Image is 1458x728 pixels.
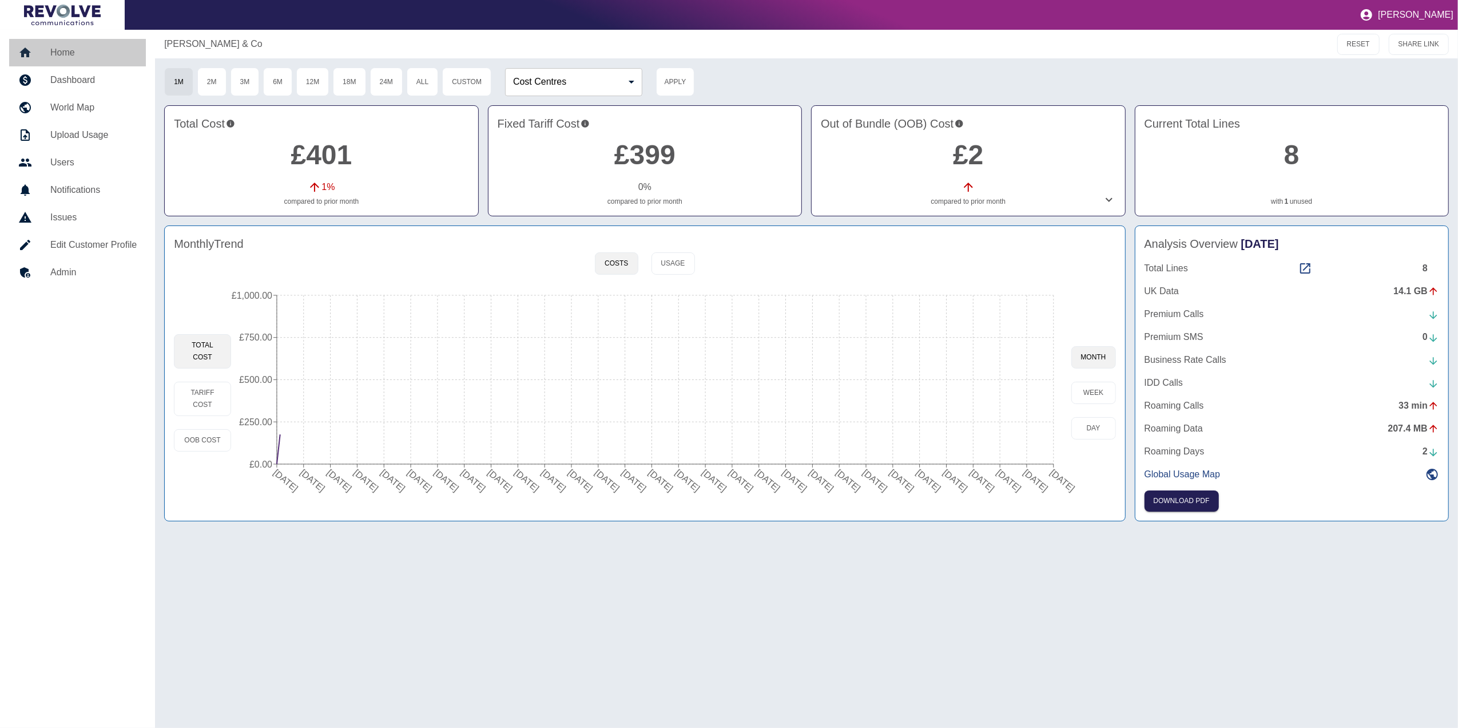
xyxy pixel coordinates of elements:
[1071,382,1116,404] button: week
[888,468,916,493] tspan: [DATE]
[9,66,146,94] a: Dashboard
[239,333,272,342] tspan: £750.00
[249,460,272,469] tspan: £0.00
[619,468,648,493] tspan: [DATE]
[807,468,836,493] tspan: [DATE]
[325,468,353,493] tspan: [DATE]
[197,68,227,96] button: 2M
[1145,262,1439,275] a: Total Lines8
[50,211,137,224] h5: Issues
[50,46,137,60] h5: Home
[1145,490,1219,512] button: Click here to download the most recent invoice. If the current month’s invoice is unavailable, th...
[9,121,146,149] a: Upload Usage
[9,231,146,259] a: Edit Customer Profile
[673,468,702,493] tspan: [DATE]
[1145,262,1189,275] p: Total Lines
[50,183,137,197] h5: Notifications
[239,375,272,385] tspan: £500.00
[232,291,272,300] tspan: £1,000.00
[333,68,366,96] button: 18M
[174,334,231,369] button: Total Cost
[539,468,568,493] tspan: [DATE]
[1145,330,1203,344] p: Premium SMS
[1145,353,1226,367] p: Business Rate Calls
[272,468,300,493] tspan: [DATE]
[174,429,231,452] button: OOB Cost
[1423,262,1439,275] div: 8
[1399,399,1439,413] div: 33 min
[1337,34,1380,55] button: RESET
[915,468,943,493] tspan: [DATE]
[50,101,137,114] h5: World Map
[24,5,101,25] img: Logo
[407,68,438,96] button: All
[700,468,729,493] tspan: [DATE]
[1071,346,1116,369] button: month
[442,68,491,96] button: Custom
[9,176,146,204] a: Notifications
[406,468,434,493] tspan: [DATE]
[861,468,889,493] tspan: [DATE]
[941,468,970,493] tspan: [DATE]
[1241,238,1279,250] span: [DATE]
[566,468,595,493] tspan: [DATE]
[1393,284,1439,298] div: 14.1 GB
[1145,445,1439,458] a: Roaming Days2
[1145,445,1205,458] p: Roaming Days
[1145,399,1204,413] p: Roaming Calls
[174,235,244,252] h4: Monthly Trend
[296,68,329,96] button: 12M
[727,468,756,493] tspan: [DATE]
[1145,468,1439,481] a: Global Usage Map
[995,468,1023,493] tspan: [DATE]
[1071,417,1116,440] button: day
[239,417,272,427] tspan: £250.00
[754,468,782,493] tspan: [DATE]
[486,468,514,493] tspan: [DATE]
[1048,468,1077,493] tspan: [DATE]
[1145,330,1439,344] a: Premium SMS0
[298,468,327,493] tspan: [DATE]
[379,468,407,493] tspan: [DATE]
[50,128,137,142] h5: Upload Usage
[164,37,263,51] a: [PERSON_NAME] & Co
[9,94,146,121] a: World Map
[1145,235,1439,252] h4: Analysis Overview
[1145,422,1439,436] a: Roaming Data207.4 MB
[1145,422,1203,436] p: Roaming Data
[1145,468,1221,481] p: Global Usage Map
[370,68,403,96] button: 24M
[231,68,260,96] button: 3M
[1145,376,1183,390] p: IDD Calls
[834,468,863,493] tspan: [DATE]
[1388,422,1439,436] div: 207.4 MB
[352,468,380,493] tspan: [DATE]
[50,266,137,279] h5: Admin
[780,468,809,493] tspan: [DATE]
[50,238,137,252] h5: Edit Customer Profile
[1145,284,1439,298] a: UK Data14.1 GB
[1145,284,1179,298] p: UK Data
[1145,399,1439,413] a: Roaming Calls33 min
[9,204,146,231] a: Issues
[646,468,675,493] tspan: [DATE]
[595,252,638,275] button: Costs
[1378,10,1453,20] p: [PERSON_NAME]
[263,68,292,96] button: 6M
[1423,330,1439,344] div: 0
[656,68,694,96] button: Apply
[9,259,146,286] a: Admin
[593,468,622,493] tspan: [DATE]
[513,468,541,493] tspan: [DATE]
[1145,353,1439,367] a: Business Rate Calls
[459,468,487,493] tspan: [DATE]
[1423,445,1439,458] div: 2
[50,156,137,169] h5: Users
[1145,307,1439,321] a: Premium Calls
[651,252,695,275] button: Usage
[164,68,193,96] button: 1M
[50,73,137,87] h5: Dashboard
[1355,3,1458,26] button: [PERSON_NAME]
[1022,468,1050,493] tspan: [DATE]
